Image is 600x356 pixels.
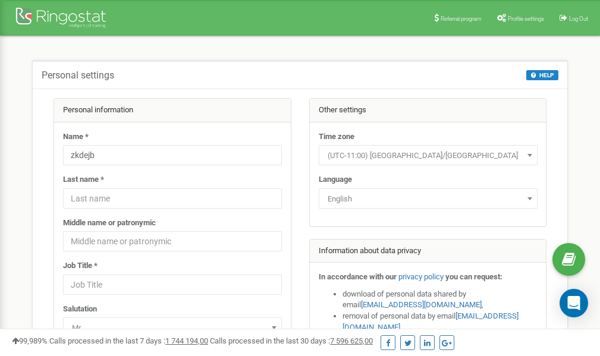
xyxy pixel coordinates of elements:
span: (UTC-11:00) Pacific/Midway [323,147,533,164]
div: Personal information [54,99,291,122]
label: Name * [63,131,89,143]
input: Job Title [63,275,282,295]
span: Log Out [569,15,588,22]
u: 7 596 625,00 [330,336,373,345]
span: English [319,188,538,209]
label: Time zone [319,131,354,143]
div: Information about data privacy [310,240,546,263]
strong: In accordance with our [319,272,397,281]
h5: Personal settings [42,70,114,81]
span: Mr. [63,317,282,338]
span: Mr. [67,320,278,336]
button: HELP [526,70,558,80]
span: Calls processed in the last 7 days : [49,336,208,345]
label: Middle name or patronymic [63,218,156,229]
span: Referral program [441,15,482,22]
strong: you can request: [445,272,502,281]
label: Job Title * [63,260,98,272]
li: download of personal data shared by email , [343,289,538,311]
span: English [323,191,533,207]
span: (UTC-11:00) Pacific/Midway [319,145,538,165]
label: Last name * [63,174,104,185]
a: [EMAIL_ADDRESS][DOMAIN_NAME] [361,300,482,309]
span: Calls processed in the last 30 days : [210,336,373,345]
input: Name [63,145,282,165]
span: 99,989% [12,336,48,345]
input: Middle name or patronymic [63,231,282,251]
span: Profile settings [508,15,544,22]
label: Language [319,174,352,185]
div: Open Intercom Messenger [560,289,588,317]
li: removal of personal data by email , [343,311,538,333]
a: privacy policy [398,272,444,281]
u: 1 744 194,00 [165,336,208,345]
div: Other settings [310,99,546,122]
input: Last name [63,188,282,209]
label: Salutation [63,304,97,315]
